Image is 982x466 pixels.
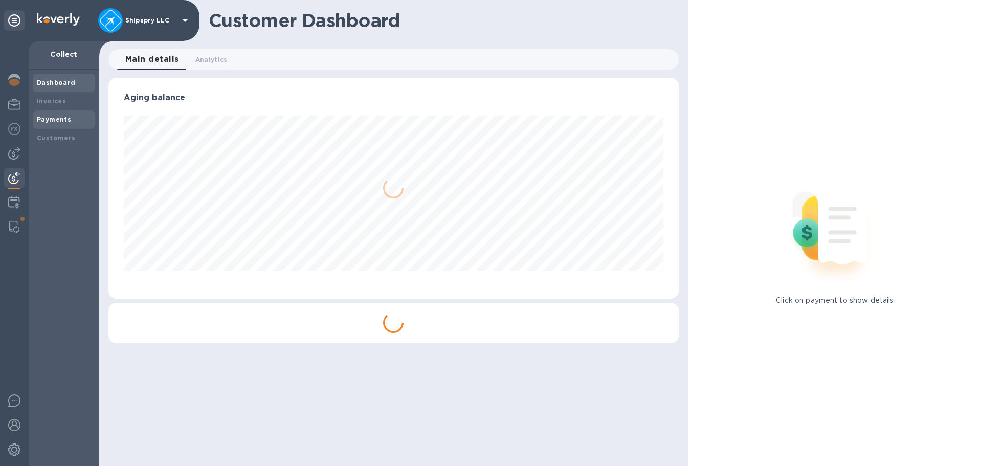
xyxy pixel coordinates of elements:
[37,13,80,26] img: Logo
[125,52,179,66] span: Main details
[209,10,672,31] h1: Customer Dashboard
[124,93,663,103] h3: Aging balance
[776,295,894,306] p: Click on payment to show details
[37,79,76,86] b: Dashboard
[8,196,20,209] img: Credit hub
[37,116,71,123] b: Payments
[8,98,20,110] img: My Profile
[195,54,228,65] span: Analytics
[125,17,176,24] p: Shipspry LLC
[37,49,91,59] p: Collect
[37,134,76,142] b: Customers
[8,123,20,135] img: Foreign exchange
[37,97,66,105] b: Invoices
